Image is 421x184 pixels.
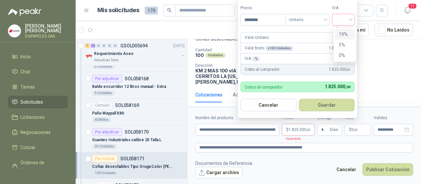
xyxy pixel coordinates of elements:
img: Company Logo [85,52,93,60]
button: Cancelar [333,163,360,176]
a: Órdenes de Compra [8,156,68,176]
p: SOL058171 [120,156,144,161]
span: 170 [145,7,158,14]
span: ,00 [354,128,358,132]
p: Valor Unitario [245,35,269,41]
div: 5 Unidades [92,64,115,69]
p: [DATE] [173,43,185,49]
span: 1.825.000 [325,84,350,89]
div: 100 Unidades [92,171,119,176]
span: Licitaciones [20,114,45,121]
span: 1.825.000 [288,128,310,132]
div: Cotizaciones [195,91,222,98]
span: Solicitudes [20,98,43,106]
div: % [252,56,260,62]
span: Días [330,124,338,135]
div: 60 Rollos [92,117,111,122]
p: KM 2 MAS 100 vIA CERRITOS LA [US_STATE] [PERSON_NAME] , Risaralda [195,68,259,85]
p: Valor bruto [245,45,293,51]
span: ,00 [346,68,350,71]
a: Por adjudicarSOL058168Balde escurridor 12 litros manual - Estra5 Unidades [76,72,187,99]
img: Company Logo [8,25,21,37]
div: Por cotizar [92,155,118,163]
label: Nombre del producto [195,115,279,121]
p: DISPAPELES SAS [25,34,68,38]
span: 0 [351,128,358,132]
p: Cobro al comprador [245,85,283,89]
a: CerradoSOL058169Paño Waypall X8060 Rollos [76,99,187,125]
span: ,00 [345,85,350,89]
button: 11 [401,5,413,16]
span: Tareas [20,83,35,91]
p: Requerimiento Aseo [94,51,134,57]
label: Flete [345,115,371,121]
a: Por cotizarSOL058171Cofias desechables Tipo Oruga Color [PERSON_NAME] -[PERSON_NAME] x 100 Und100... [76,152,187,179]
label: Validez [374,115,413,121]
img: Logo peakr [8,8,41,16]
div: Actividad [233,91,252,98]
div: 0 [102,43,107,48]
p: Documentos de Referencia [195,160,252,167]
a: Chat [8,66,68,78]
button: Cargar archivo [195,167,243,179]
p: Balde escurridor 12 litros manual - Estra [92,84,166,90]
div: 0% [335,50,355,61]
p: $ 0,00 [345,124,371,136]
p: GSOL005694 [120,43,148,48]
a: Tareas [8,81,68,93]
p: 100 [195,52,204,58]
p: Incorrecto [282,136,301,142]
div: 28 [90,43,95,48]
span: 1.825.000 [329,66,350,73]
p: SOL058169 [115,103,139,108]
span: 1.825.000 [329,45,350,51]
p: SOL058168 [125,76,149,81]
span: Órdenes de Compra [20,159,62,173]
div: 19% [339,31,351,38]
p: IVA [245,56,260,62]
div: x 100 Unidades [265,46,293,51]
p: $1.825.000,00 [282,124,315,136]
p: Cofias desechables X100Ud -[PERSON_NAME] [195,35,413,42]
p: [PERSON_NAME] [PERSON_NAME] [25,24,68,33]
p: Requerido [332,26,351,32]
a: Cotizar [8,141,68,154]
p: Cofias desechables Tipo Oruga Color [PERSON_NAME] -[PERSON_NAME] x 100 Und [92,164,174,170]
div: 24 Unidades [92,144,117,149]
label: Precio [240,5,285,11]
div: Por adjudicar [92,75,122,83]
div: 0 [113,43,118,48]
button: No Leídos [374,24,413,36]
span: Cotizar [20,144,36,151]
span: Negociaciones [20,129,51,136]
p: Guantes Industriales calibre 25 Talla L [92,137,161,143]
h1: Mis solicitudes [97,6,139,15]
div: Cerrado [92,101,112,109]
span: 11 [408,3,417,9]
a: Solicitudes [8,96,68,108]
label: IVA [332,5,355,11]
div: Unidades [205,53,226,58]
p: SOL058170 [125,130,149,134]
span: $ [349,128,351,132]
span: Inicio [20,53,31,60]
div: 7 [85,43,90,48]
div: 5% [335,39,355,50]
button: Publicar Cotización [362,163,413,176]
span: Unitario [289,15,326,25]
a: 7 28 0 0 0 0 GSOL005694[DATE] Company LogoRequerimiento AseoIndustrias Tomy [85,42,186,63]
div: 0% [339,52,351,59]
a: Negociaciones [8,126,68,139]
p: Dirección [195,63,259,68]
div: Por adjudicar [92,128,122,136]
p: Cantidad [195,48,272,52]
span: Chat [20,68,30,75]
div: 5% [339,41,351,48]
a: Por adjudicarSOL058170Guantes Industriales calibre 25 Talla L24 Unidades [76,125,187,152]
div: 0 [107,43,112,48]
button: Guardar [299,99,355,111]
a: Licitaciones [8,111,68,123]
button: Cancelar [240,99,296,111]
span: search [167,8,172,13]
div: 19% [335,29,355,39]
